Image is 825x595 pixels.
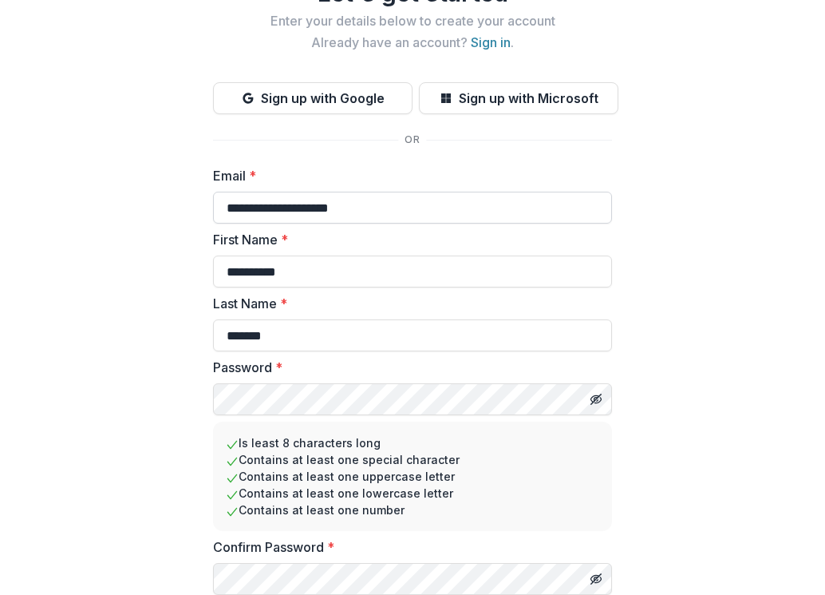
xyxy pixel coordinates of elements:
h2: Already have an account? . [213,35,612,50]
li: Contains at least one uppercase letter [226,468,599,485]
a: Sign in [471,34,511,50]
button: Sign up with Microsoft [419,82,618,114]
label: Email [213,166,602,185]
h2: Enter your details below to create your account [213,14,612,29]
li: Contains at least one lowercase letter [226,485,599,502]
label: Last Name [213,294,602,313]
label: Password [213,358,602,377]
label: Confirm Password [213,537,602,557]
li: Is least 8 characters long [226,434,599,451]
li: Contains at least one special character [226,451,599,468]
button: Toggle password visibility [583,566,609,592]
li: Contains at least one number [226,502,599,518]
label: First Name [213,230,602,249]
button: Sign up with Google [213,82,412,114]
button: Toggle password visibility [583,387,609,412]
